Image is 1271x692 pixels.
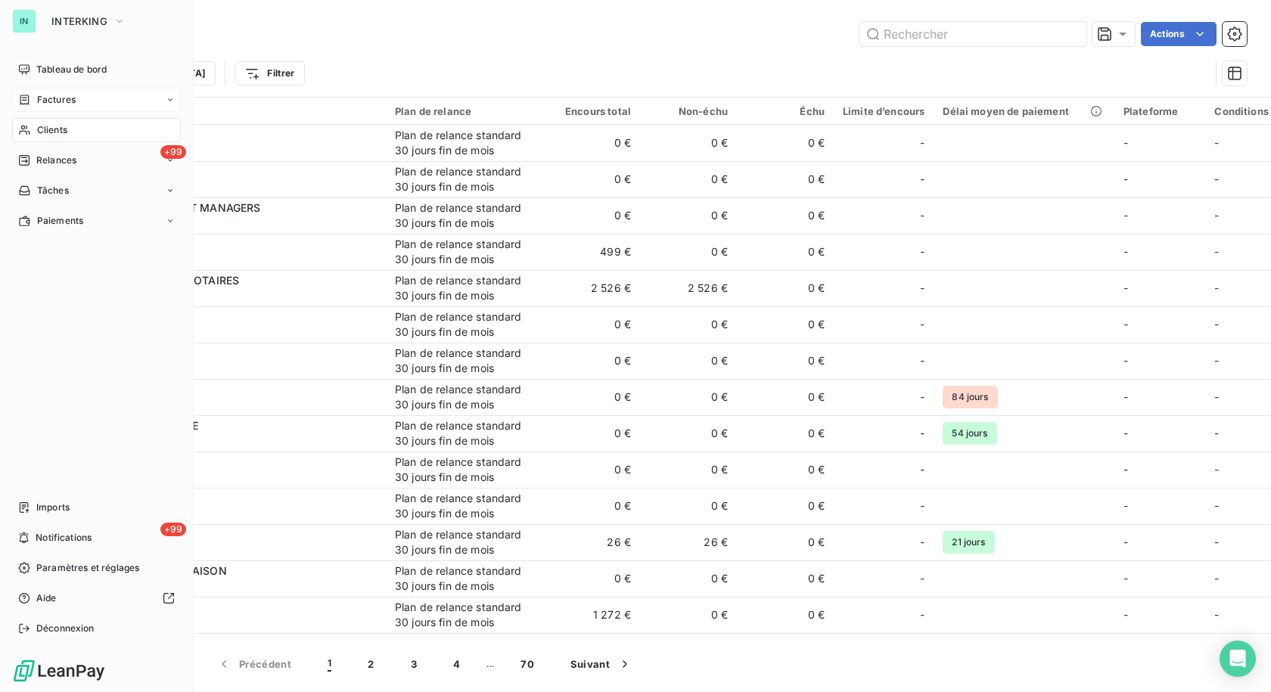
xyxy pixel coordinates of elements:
[640,597,737,633] td: 0 €
[640,633,737,669] td: 0 €
[435,648,478,680] button: 4
[1214,608,1219,621] span: -
[1214,427,1219,439] span: -
[1214,572,1219,585] span: -
[478,652,502,676] span: …
[36,591,57,605] span: Aide
[843,105,925,117] div: Limite d’encours
[104,324,377,340] span: I122016586
[859,22,1086,46] input: Rechercher
[235,61,304,85] button: Filtrer
[640,270,737,306] td: 2 526 €
[943,531,994,554] span: 21 jours
[920,607,925,622] span: -
[12,556,181,580] a: Paramètres et réglages
[1214,535,1219,548] span: -
[12,9,36,33] div: IN
[1141,22,1217,46] button: Actions
[1214,318,1219,330] span: -
[104,579,377,594] span: I226007705
[1214,499,1219,512] span: -
[1123,281,1128,294] span: -
[12,118,181,142] a: Clients
[943,105,1105,117] div: Délai moyen de paiement
[1214,281,1219,294] span: -
[36,561,139,575] span: Paramètres et réglages
[36,501,70,514] span: Imports
[920,498,925,514] span: -
[395,600,534,630] div: Plan de relance standard 30 jours fin de mois
[1214,463,1219,476] span: -
[640,161,737,197] td: 0 €
[920,317,925,332] span: -
[104,361,377,376] span: I26010197
[36,531,92,545] span: Notifications
[920,208,925,223] span: -
[104,542,377,557] span: I211005443
[737,597,834,633] td: 0 €
[1123,136,1128,149] span: -
[543,488,640,524] td: 0 €
[543,306,640,343] td: 0 €
[12,178,181,203] a: Tâches
[12,209,181,233] a: Paiements
[640,343,737,379] td: 0 €
[543,452,640,488] td: 0 €
[198,648,309,680] button: Précédent
[1123,572,1128,585] span: -
[395,309,534,340] div: Plan de relance standard 30 jours fin de mois
[640,415,737,452] td: 0 €
[920,426,925,441] span: -
[395,128,534,158] div: Plan de relance standard 30 jours fin de mois
[640,560,737,597] td: 0 €
[1214,354,1219,367] span: -
[737,524,834,560] td: 0 €
[543,161,640,197] td: 0 €
[737,379,834,415] td: 0 €
[395,527,534,557] div: Plan de relance standard 30 jours fin de mois
[104,397,377,412] span: I228014725
[1220,641,1256,677] div: Open Intercom Messenger
[543,125,640,161] td: 0 €
[37,93,76,107] span: Factures
[1123,318,1128,330] span: -
[12,659,106,683] img: Logo LeanPay
[51,15,107,27] span: INTERKING
[640,306,737,343] td: 0 €
[737,343,834,379] td: 0 €
[640,234,737,270] td: 0 €
[12,88,181,112] a: Factures
[1123,209,1128,222] span: -
[395,200,534,231] div: Plan de relance standard 30 jours fin de mois
[737,197,834,234] td: 0 €
[543,234,640,270] td: 499 €
[640,197,737,234] td: 0 €
[543,415,640,452] td: 0 €
[920,281,925,296] span: -
[1123,463,1128,476] span: -
[737,452,834,488] td: 0 €
[160,145,186,159] span: +99
[395,563,534,594] div: Plan de relance standard 30 jours fin de mois
[350,648,392,680] button: 2
[552,105,631,117] div: Encours total
[395,455,534,485] div: Plan de relance standard 30 jours fin de mois
[104,433,377,448] span: I229007412
[1123,245,1128,258] span: -
[640,125,737,161] td: 0 €
[12,495,181,520] a: Imports
[37,214,83,228] span: Paiements
[543,633,640,669] td: 0 €
[543,597,640,633] td: 1 272 €
[1123,499,1128,512] span: -
[393,648,435,680] button: 3
[104,615,377,630] span: I123068768
[104,216,377,231] span: I54016456
[104,252,377,267] span: I36003661
[920,353,925,368] span: -
[104,470,377,485] span: I114008815
[543,197,640,234] td: 0 €
[160,523,186,536] span: +99
[1214,209,1219,222] span: -
[395,164,534,194] div: Plan de relance standard 30 jours fin de mois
